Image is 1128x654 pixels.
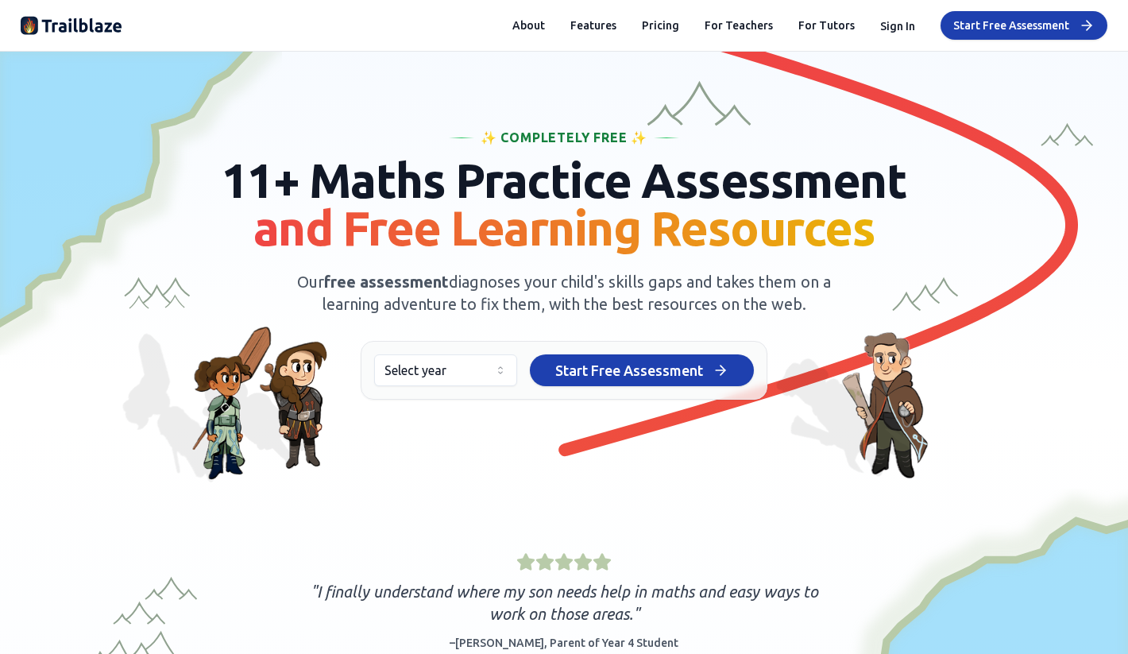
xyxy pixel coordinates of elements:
[941,11,1107,40] button: Start Free Assessment
[21,13,122,38] img: Trailblaze
[253,201,875,254] span: and Free Learning Resources
[555,359,703,381] span: Start Free Assessment
[450,635,678,651] div: – [PERSON_NAME] , Parent of Year 4 Student
[481,128,647,147] span: ✨ Completely Free ✨
[880,18,915,34] button: Sign In
[642,17,679,33] button: Pricing
[297,581,831,625] p: " I finally understand where my son needs help in maths and easy ways to work on those areas. "
[880,16,915,35] button: Sign In
[705,17,773,33] a: For Teachers
[297,273,831,313] span: Our diagnoses your child's skills gaps and takes them on a learning adventure to fix them, with t...
[512,17,545,33] button: About
[324,273,449,291] span: free assessment
[530,354,754,386] button: Start Free Assessment
[570,17,616,33] button: Features
[798,17,855,33] a: For Tutors
[222,153,907,254] span: 11+ Maths Practice Assessment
